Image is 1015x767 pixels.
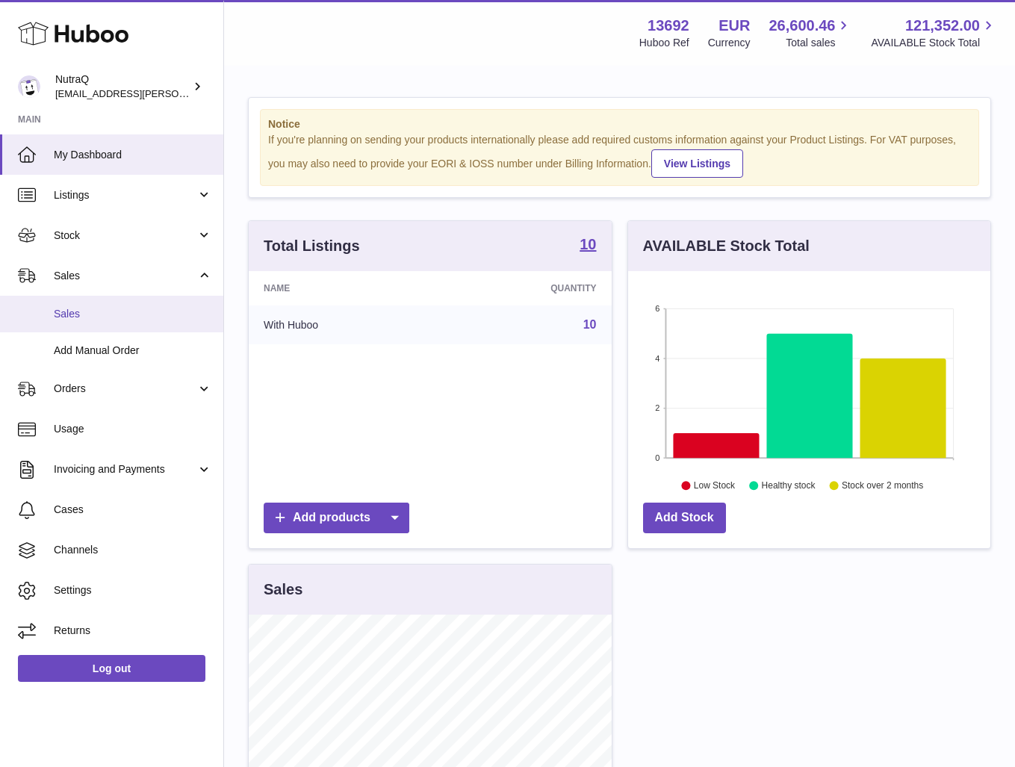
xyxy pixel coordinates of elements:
text: 0 [655,453,659,462]
div: NutraQ [55,72,190,101]
h3: Sales [264,580,302,600]
text: Low Stock [693,480,735,491]
td: With Huboo [249,305,440,344]
span: Add Manual Order [54,344,212,358]
text: 6 [655,304,659,313]
text: 2 [655,403,659,412]
span: Stock [54,229,196,243]
span: Returns [54,624,212,638]
span: Total sales [786,36,852,50]
span: Sales [54,307,212,321]
th: Quantity [440,271,611,305]
span: Invoicing and Payments [54,462,196,476]
text: 4 [655,354,659,363]
a: Log out [18,655,205,682]
span: AVAILABLE Stock Total [871,36,997,50]
div: Currency [708,36,751,50]
span: Listings [54,188,196,202]
a: 26,600.46 Total sales [769,16,852,50]
div: Huboo Ref [639,36,689,50]
img: odd.nordahl@nutraq.com [18,75,40,98]
text: Healthy stock [761,480,816,491]
h3: AVAILABLE Stock Total [643,236,810,256]
a: 121,352.00 AVAILABLE Stock Total [871,16,997,50]
span: Usage [54,422,212,436]
span: Sales [54,269,196,283]
span: My Dashboard [54,148,212,162]
span: Cases [54,503,212,517]
strong: EUR [718,16,750,36]
span: Channels [54,543,212,557]
span: 121,352.00 [905,16,980,36]
a: View Listings [651,149,743,178]
span: [EMAIL_ADDRESS][PERSON_NAME][DOMAIN_NAME] [55,87,299,99]
a: 10 [580,237,596,255]
span: Settings [54,583,212,597]
span: 26,600.46 [769,16,835,36]
a: Add products [264,503,409,533]
a: Add Stock [643,503,726,533]
strong: 10 [580,237,596,252]
text: Stock over 2 months [842,480,923,491]
th: Name [249,271,440,305]
span: Orders [54,382,196,396]
a: 10 [583,318,597,331]
div: If you're planning on sending your products internationally please add required customs informati... [268,133,971,178]
strong: Notice [268,117,971,131]
h3: Total Listings [264,236,360,256]
strong: 13692 [648,16,689,36]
